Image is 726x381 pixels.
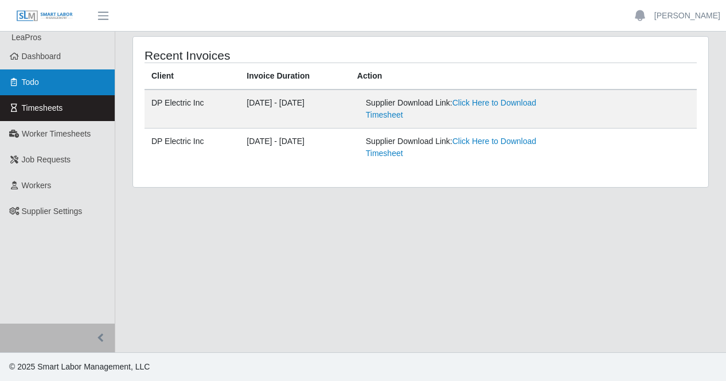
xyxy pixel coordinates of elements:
[145,129,240,167] td: DP Electric Inc
[22,52,61,61] span: Dashboard
[145,63,240,90] th: Client
[145,48,365,63] h4: Recent Invoices
[22,181,52,190] span: Workers
[240,90,350,129] td: [DATE] - [DATE]
[9,362,150,371] span: © 2025 Smart Labor Management, LLC
[11,33,41,42] span: LeaPros
[145,90,240,129] td: DP Electric Inc
[654,10,720,22] a: [PERSON_NAME]
[240,63,350,90] th: Invoice Duration
[22,129,91,138] span: Worker Timesheets
[366,135,571,160] div: Supplier Download Link:
[22,103,63,112] span: Timesheets
[16,10,73,22] img: SLM Logo
[22,207,83,216] span: Supplier Settings
[240,129,350,167] td: [DATE] - [DATE]
[350,63,697,90] th: Action
[366,97,571,121] div: Supplier Download Link:
[22,155,71,164] span: Job Requests
[22,77,39,87] span: Todo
